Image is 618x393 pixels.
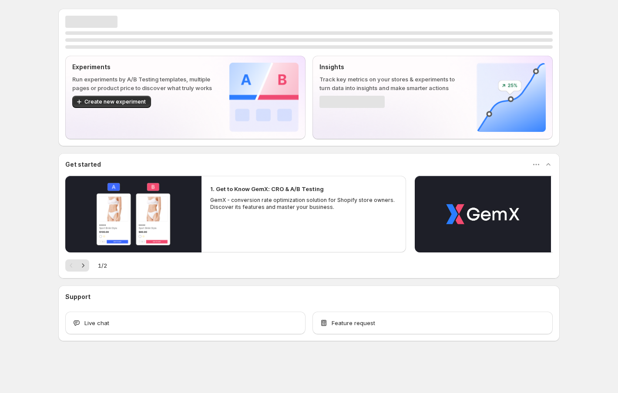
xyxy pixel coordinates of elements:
[65,259,89,272] nav: Pagination
[319,75,463,92] p: Track key metrics on your stores & experiments to turn data into insights and make smarter actions
[98,261,107,270] span: 1 / 2
[229,63,299,132] img: Experiments
[319,63,463,71] p: Insights
[477,63,546,132] img: Insights
[65,176,202,252] button: Play video
[84,319,109,327] span: Live chat
[72,63,215,71] p: Experiments
[65,160,101,169] h3: Get started
[72,96,151,108] button: Create new experiment
[65,292,91,301] h3: Support
[84,98,146,105] span: Create new experiment
[210,185,324,193] h2: 1. Get to Know GemX: CRO & A/B Testing
[332,319,375,327] span: Feature request
[210,197,397,211] p: GemX - conversion rate optimization solution for Shopify store owners. Discover its features and ...
[72,75,215,92] p: Run experiments by A/B Testing templates, multiple pages or product price to discover what truly ...
[415,176,551,252] button: Play video
[77,259,89,272] button: Next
